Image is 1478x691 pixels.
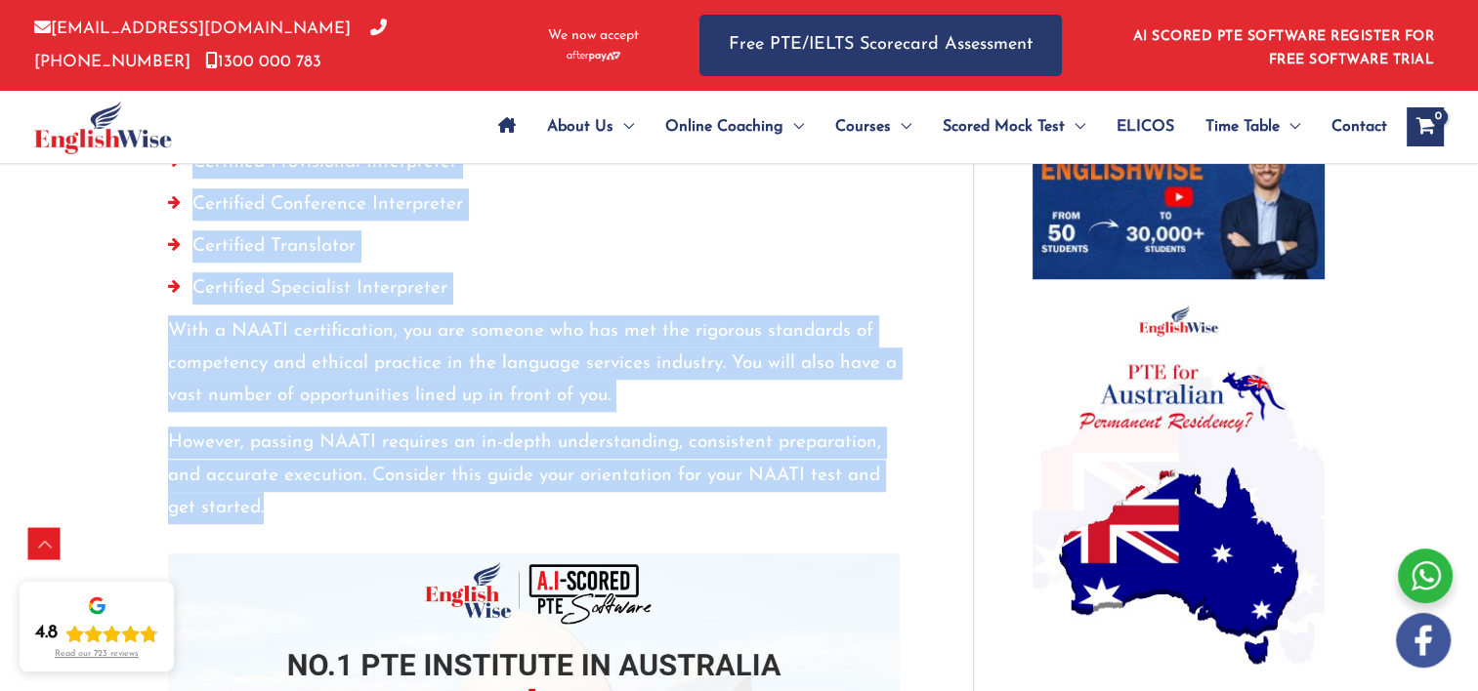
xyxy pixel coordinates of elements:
[1396,613,1451,668] img: white-facebook.png
[699,15,1062,76] a: Free PTE/IELTS Scorecard Assessment
[1101,93,1190,161] a: ELICOS
[548,26,639,46] span: We now accept
[1133,29,1435,67] a: AI SCORED PTE SOFTWARE REGISTER FOR FREE SOFTWARE TRIAL
[483,93,1387,161] nav: Site Navigation: Main Menu
[35,622,58,645] div: 4.8
[1121,14,1444,77] aside: Header Widget 1
[168,188,900,230] li: Certified Conference Interpreter
[1065,93,1085,161] span: Menu Toggle
[55,649,139,660] div: Read our 723 reviews
[34,101,172,154] img: cropped-ew-logo
[34,20,351,37] a: [EMAIL_ADDRESS][DOMAIN_NAME]
[820,93,927,161] a: CoursesMenu Toggle
[891,93,911,161] span: Menu Toggle
[835,93,891,161] span: Courses
[34,20,387,69] a: [PHONE_NUMBER]
[205,54,321,70] a: 1300 000 783
[1190,93,1316,161] a: Time TableMenu Toggle
[943,93,1065,161] span: Scored Mock Test
[1205,93,1280,161] span: Time Table
[168,427,900,524] p: However, passing NAATI requires an in-depth understanding, consistent preparation, and accurate e...
[927,93,1101,161] a: Scored Mock TestMenu Toggle
[531,93,650,161] a: About UsMenu Toggle
[168,315,900,413] p: With a NAATI certification, you are someone who has met the rigorous standards of competency and ...
[547,93,613,161] span: About Us
[1280,93,1300,161] span: Menu Toggle
[650,93,820,161] a: Online CoachingMenu Toggle
[168,272,900,314] li: Certified Specialist Interpreter
[1407,107,1444,146] a: View Shopping Cart, empty
[783,93,804,161] span: Menu Toggle
[168,146,900,188] li: Certified Provisional Interpreter
[613,93,634,161] span: Menu Toggle
[168,230,900,272] li: Certified Translator
[665,93,783,161] span: Online Coaching
[35,622,158,645] div: Rating: 4.8 out of 5
[567,51,620,61] img: Afterpay-Logo
[1331,93,1387,161] span: Contact
[1316,93,1387,161] a: Contact
[1117,93,1174,161] span: ELICOS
